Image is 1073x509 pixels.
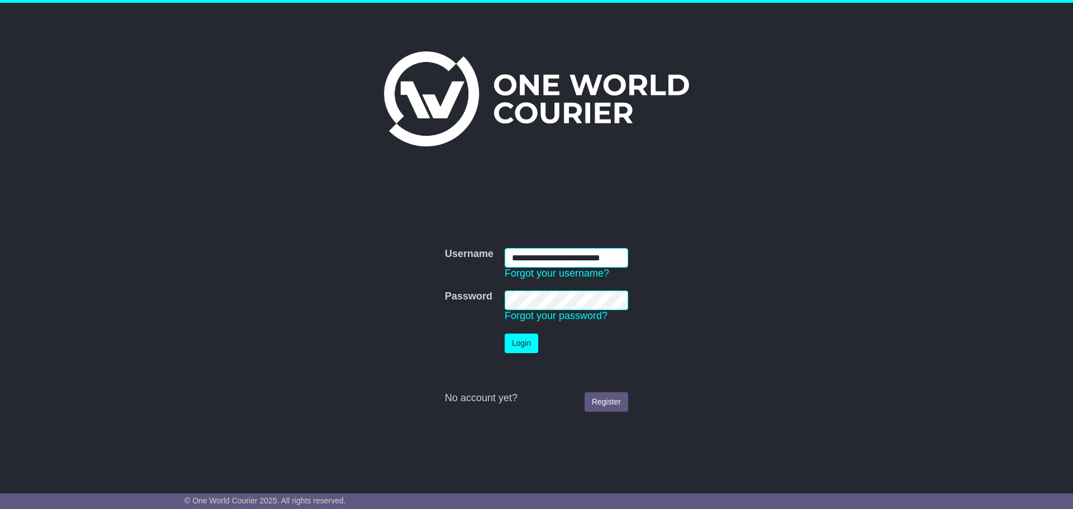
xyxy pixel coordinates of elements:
[384,51,689,146] img: One World
[505,334,538,353] button: Login
[445,291,492,303] label: Password
[184,496,346,505] span: © One World Courier 2025. All rights reserved.
[445,392,628,405] div: No account yet?
[505,310,607,321] a: Forgot your password?
[505,268,609,279] a: Forgot your username?
[445,248,493,260] label: Username
[585,392,628,412] a: Register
